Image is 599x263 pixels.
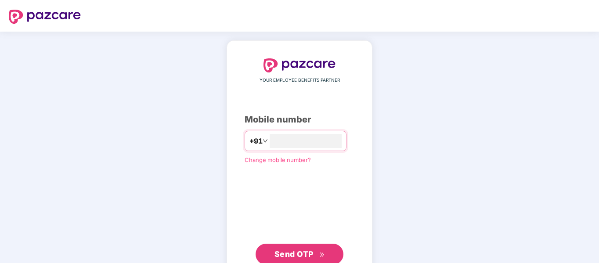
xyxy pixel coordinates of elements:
[249,136,263,147] span: +91
[274,249,314,259] span: Send OTP
[319,252,325,258] span: double-right
[260,77,340,84] span: YOUR EMPLOYEE BENEFITS PARTNER
[245,113,354,126] div: Mobile number
[245,156,311,163] a: Change mobile number?
[263,138,268,144] span: down
[263,58,336,72] img: logo
[9,10,81,24] img: logo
